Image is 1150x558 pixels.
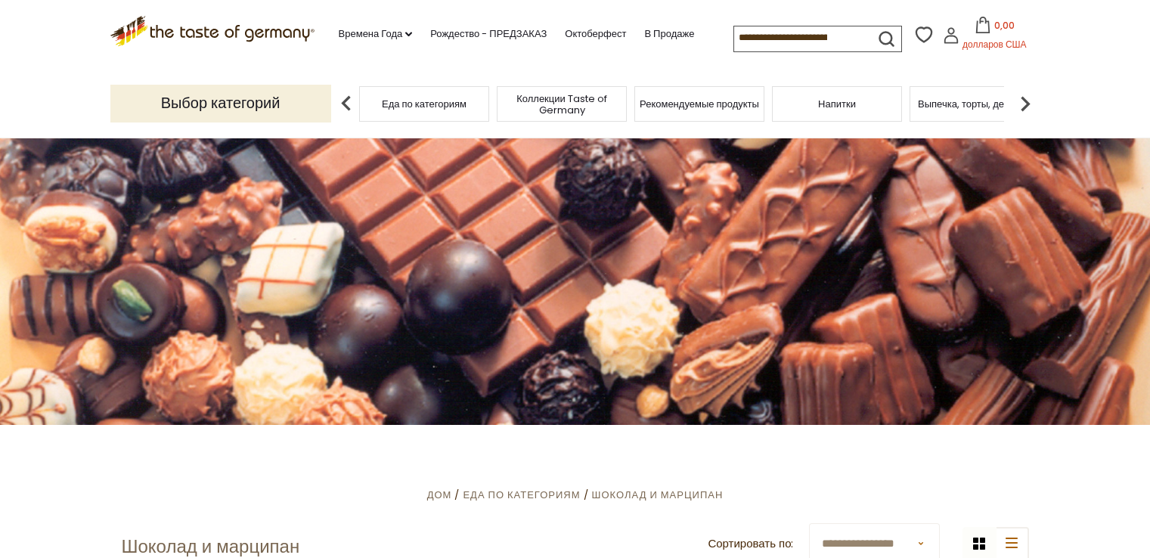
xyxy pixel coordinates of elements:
[565,26,626,41] font: Октоберфест
[640,98,759,110] a: Рекомендуемые продукты
[430,26,547,41] font: Рождество - ПРЕДЗАКАЗ
[918,98,1031,110] a: Выпечка, торты, десерты
[640,97,759,111] font: Рекомендуемые продукты
[644,26,694,42] a: В продаже
[818,97,856,111] font: Напитки
[1010,88,1040,119] img: следующая стрелка
[339,26,403,41] font: Времена года
[962,17,1027,58] button: 0,00 долларов США
[463,488,580,502] a: Еда по категориям
[161,92,281,113] font: Выбор категорий
[382,97,467,111] font: Еда по категориям
[708,535,793,551] font: Сортировать по:
[516,91,607,117] font: Коллекции Taste of Germany
[592,488,724,502] a: Шоколад и марципан
[430,26,547,42] a: Рождество - ПРЕДЗАКАЗ
[331,88,361,119] img: предыдущая стрелка
[382,98,467,110] a: Еда по категориям
[962,19,1026,51] font: 0,00 долларов США
[818,98,856,110] a: Напитки
[565,26,626,42] a: Октоберфест
[644,26,694,41] font: В продаже
[501,93,622,116] a: Коллекции Taste of Germany
[427,488,452,502] a: Дом
[918,97,1031,111] font: Выпечка, торты, десерты
[339,26,413,42] a: Времена года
